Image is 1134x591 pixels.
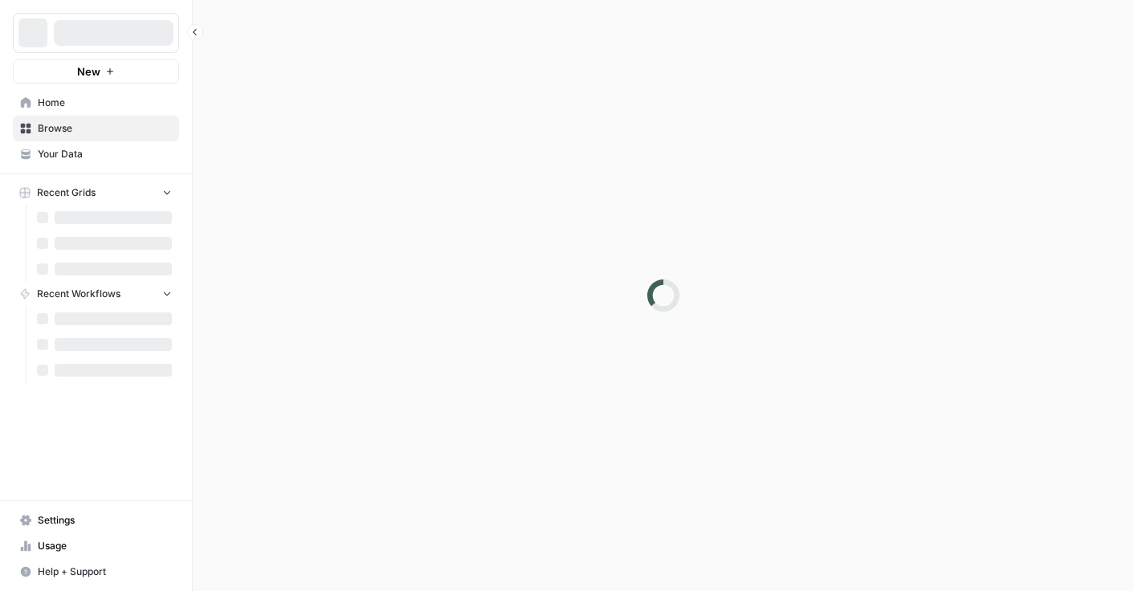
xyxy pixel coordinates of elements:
button: Recent Grids [13,181,179,205]
button: Recent Workflows [13,282,179,306]
span: Home [38,96,172,110]
span: Usage [38,539,172,553]
a: Usage [13,533,179,559]
a: Your Data [13,141,179,167]
span: Settings [38,513,172,528]
span: Recent Grids [37,185,96,200]
button: New [13,59,179,84]
a: Home [13,90,179,116]
span: Your Data [38,147,172,161]
span: Browse [38,121,172,136]
a: Browse [13,116,179,141]
span: Recent Workflows [37,287,120,301]
span: Help + Support [38,565,172,579]
span: New [77,63,100,79]
button: Help + Support [13,559,179,585]
a: Settings [13,507,179,533]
